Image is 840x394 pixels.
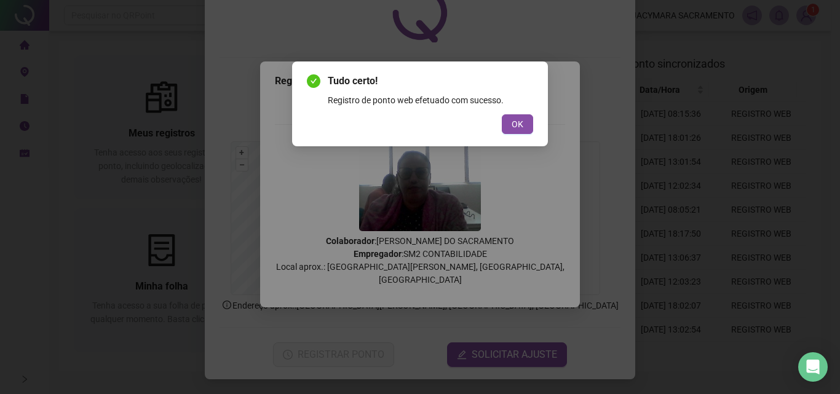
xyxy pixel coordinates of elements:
[328,93,533,107] div: Registro de ponto web efetuado com sucesso.
[328,74,533,89] span: Tudo certo!
[798,352,828,382] div: Open Intercom Messenger
[512,117,523,131] span: OK
[307,74,320,88] span: check-circle
[502,114,533,134] button: OK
